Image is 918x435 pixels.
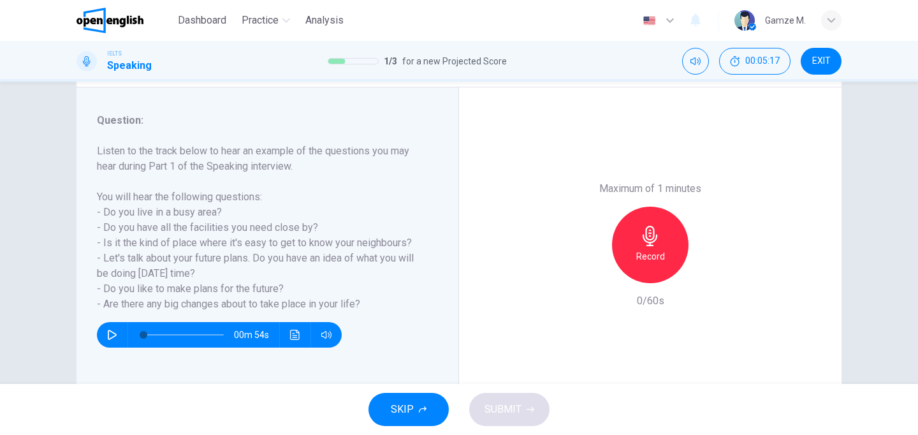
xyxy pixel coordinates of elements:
button: Analysis [300,9,349,32]
button: Practice [237,9,295,32]
span: Dashboard [178,13,226,28]
span: 00:05:17 [745,56,780,66]
h6: 0/60s [637,293,664,309]
span: SKIP [391,401,414,418]
button: 00:05:17 [719,48,790,75]
h1: Speaking [107,58,152,73]
span: Practice [242,13,279,28]
h6: Maximum of 1 minutes [599,181,701,196]
div: Mute [682,48,709,75]
span: Analysis [305,13,344,28]
h6: Listen to the track below to hear an example of the questions you may hear during Part 1 of the S... [97,144,423,312]
h6: Record [636,249,665,264]
button: EXIT [801,48,841,75]
button: Dashboard [173,9,231,32]
a: OpenEnglish logo [76,8,173,33]
button: SKIP [368,393,449,426]
img: en [641,16,657,26]
button: Record [612,207,688,283]
h6: Question : [97,113,423,128]
span: 1 / 3 [384,54,397,69]
img: Profile picture [734,10,755,31]
span: EXIT [812,56,831,66]
button: Click to see the audio transcription [285,322,305,348]
div: Hide [719,48,790,75]
img: OpenEnglish logo [76,8,143,33]
span: 00m 54s [234,322,279,348]
span: IELTS [107,49,122,58]
div: Gamze M. [765,13,806,28]
span: for a new Projected Score [402,54,507,69]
